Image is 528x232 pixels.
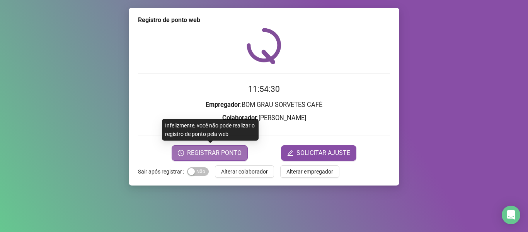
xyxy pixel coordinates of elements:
[138,15,390,25] div: Registro de ponto web
[187,148,242,158] span: REGISTRAR PONTO
[287,150,293,156] span: edit
[138,100,390,110] h3: : BOM GRAU SORVETES CAFÉ
[138,113,390,123] h3: : [PERSON_NAME]
[162,119,259,141] div: Infelizmente, você não pode realizar o registro de ponto pela web
[178,150,184,156] span: clock-circle
[138,165,187,178] label: Sair após registrar
[281,145,356,161] button: editSOLICITAR AJUSTE
[221,167,268,176] span: Alterar colaborador
[280,165,339,178] button: Alterar empregador
[172,145,248,161] button: REGISTRAR PONTO
[502,206,520,224] div: Open Intercom Messenger
[247,28,281,64] img: QRPoint
[296,148,350,158] span: SOLICITAR AJUSTE
[215,165,274,178] button: Alterar colaborador
[206,101,240,108] strong: Empregador
[286,167,333,176] span: Alterar empregador
[222,114,257,122] strong: Colaborador
[248,84,280,94] time: 11:54:30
